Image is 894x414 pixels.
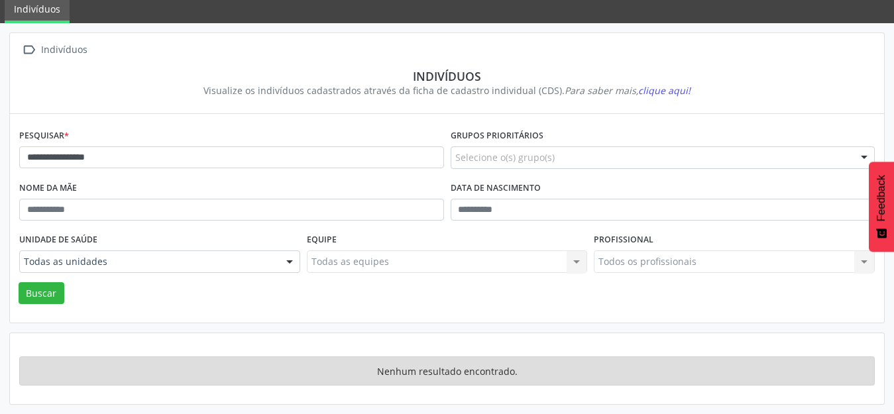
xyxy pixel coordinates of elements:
[19,126,69,146] label: Pesquisar
[19,40,89,60] a:  Indivíduos
[307,230,337,250] label: Equipe
[565,84,691,97] i: Para saber mais,
[28,69,866,83] div: Indivíduos
[451,126,543,146] label: Grupos prioritários
[594,230,653,250] label: Profissional
[28,83,866,97] div: Visualize os indivíduos cadastrados através da ficha de cadastro individual (CDS).
[451,178,541,199] label: Data de nascimento
[24,255,273,268] span: Todas as unidades
[19,282,64,305] button: Buscar
[19,230,97,250] label: Unidade de saúde
[638,84,691,97] span: clique aqui!
[19,356,875,386] div: Nenhum resultado encontrado.
[38,40,89,60] div: Indivíduos
[875,175,887,221] span: Feedback
[19,40,38,60] i: 
[19,178,77,199] label: Nome da mãe
[869,162,894,252] button: Feedback - Mostrar pesquisa
[455,150,555,164] span: Selecione o(s) grupo(s)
